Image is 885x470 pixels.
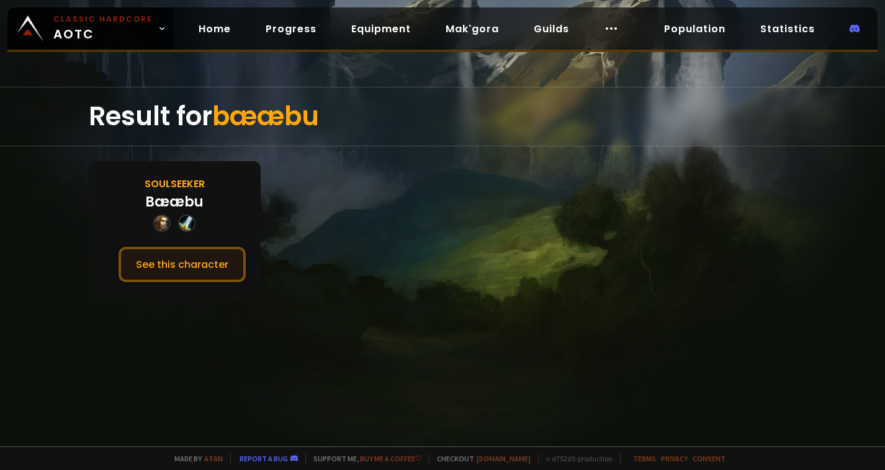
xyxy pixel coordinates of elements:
span: Made by [167,454,223,463]
a: Terms [633,454,656,463]
span: Support me, [305,454,421,463]
a: Privacy [661,454,688,463]
a: Home [189,16,241,42]
span: v. d752d5 - production [538,454,613,463]
div: Bææbu [145,192,204,212]
span: bææbu [212,98,319,135]
a: Consent [693,454,726,463]
a: Mak'gora [436,16,509,42]
a: Equipment [341,16,421,42]
a: Progress [256,16,326,42]
div: Result for [89,87,797,146]
a: Buy me a coffee [360,454,421,463]
a: Statistics [750,16,825,42]
span: AOTC [53,14,153,43]
a: Population [654,16,735,42]
button: See this character [119,247,246,282]
a: [DOMAIN_NAME] [477,454,531,463]
a: Report a bug [240,454,288,463]
a: a fan [204,454,223,463]
small: Classic Hardcore [53,14,153,25]
a: Classic HardcoreAOTC [7,7,174,50]
a: Guilds [524,16,579,42]
span: Checkout [429,454,531,463]
div: Soulseeker [145,176,205,192]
